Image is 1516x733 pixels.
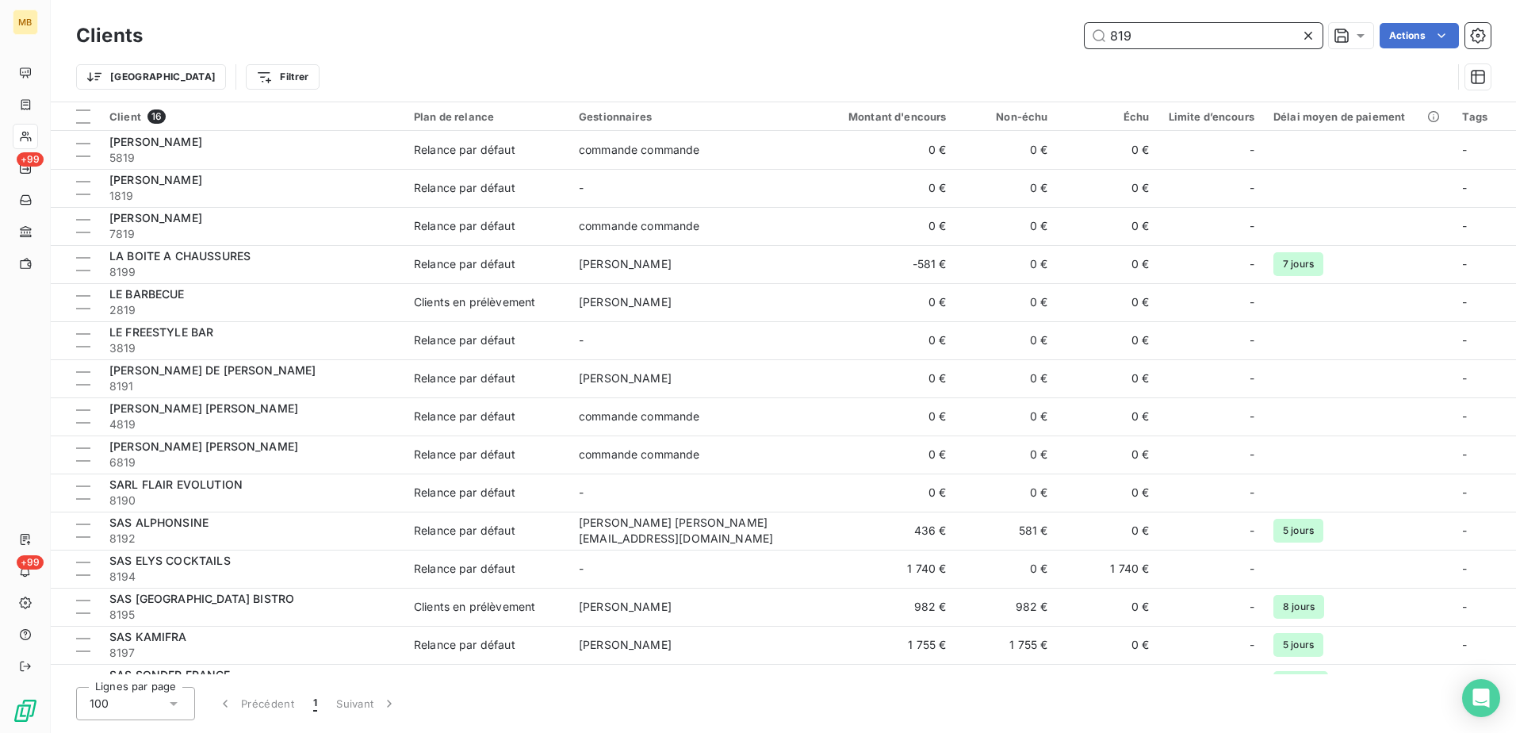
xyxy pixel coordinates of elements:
span: - [1462,447,1467,461]
span: [PERSON_NAME] [579,600,672,613]
span: 5 jours [1273,633,1323,657]
span: - [1462,562,1467,575]
td: 0 € [820,474,956,512]
span: 7819 [109,226,395,242]
td: 0 € [820,321,956,359]
span: - [1462,638,1467,651]
span: SAS ELYS COCKTAILS [109,554,231,567]
td: 0 € [956,169,1058,207]
div: Relance par défaut [414,256,515,272]
td: 0 € [820,283,956,321]
span: 2819 [109,302,395,318]
button: Suivant [327,687,407,720]
span: 5 jours [1273,519,1323,543]
span: - [1250,180,1254,196]
span: - [1462,219,1467,232]
span: - [1462,333,1467,347]
span: [PERSON_NAME] [109,135,202,148]
span: 8191 [109,378,395,394]
span: LA BOITE A CHAUSSURES [109,249,251,263]
span: - [1250,332,1254,348]
td: 0 € [820,207,956,245]
td: 1 954 € [820,664,956,702]
div: Relance par défaut [414,561,515,577]
span: 4819 [109,416,395,432]
span: - [1250,409,1254,424]
span: [PERSON_NAME] [579,295,672,309]
span: - [1250,485,1254,501]
span: [PERSON_NAME] [579,638,672,651]
span: [PERSON_NAME] DE [PERSON_NAME] [109,363,316,377]
span: 8199 [109,264,395,280]
span: SARL FLAIR EVOLUTION [109,478,243,491]
td: 0 € [1058,474,1159,512]
div: Clients en prélèvement [414,294,535,310]
td: 0 € [1058,207,1159,245]
span: [PERSON_NAME] [579,371,672,385]
td: 0 € [956,245,1058,283]
td: 1 740 € [820,550,956,588]
span: +99 [17,152,44,167]
div: Plan de relance [414,110,560,123]
span: 8 jours [1273,595,1324,619]
span: - [579,562,584,575]
td: 0 € [1058,245,1159,283]
div: Relance par défaut [414,218,515,234]
div: Relance par défaut [414,142,515,158]
span: 16 [147,109,166,124]
span: - [1462,485,1467,499]
span: SAS SONDER FRANCE [109,668,231,681]
input: Rechercher [1085,23,1323,48]
span: - [1250,561,1254,577]
div: Clients en prélèvement [414,599,535,615]
span: - [579,333,584,347]
td: 0 € [820,397,956,436]
div: Relance par défaut [414,485,515,501]
span: [PERSON_NAME] [PERSON_NAME] [109,401,298,415]
div: Limite d’encours [1169,110,1254,123]
span: 3819 [109,340,395,356]
span: 8197 [109,645,395,661]
div: Relance par défaut [414,180,515,196]
span: - [1250,218,1254,234]
td: 0 € [1058,512,1159,550]
td: 0 € [956,397,1058,436]
span: - [1462,600,1467,613]
td: 0 € [956,283,1058,321]
span: commande commande [579,447,700,461]
span: - [1462,295,1467,309]
span: 8194 [109,569,395,585]
span: [PERSON_NAME] [579,257,672,271]
div: Relance par défaut [414,409,515,424]
span: - [1462,524,1467,537]
img: Logo LeanPay [13,698,38,723]
div: Open Intercom Messenger [1462,679,1500,717]
span: 5819 [109,150,395,166]
td: 0 € [820,169,956,207]
span: SAS KAMIFRA [109,630,187,643]
td: 0 € [956,436,1058,474]
div: Échu [1067,110,1150,123]
td: 581 € [956,512,1058,550]
span: LE BARBECUE [109,287,185,301]
span: +99 [17,555,44,570]
span: - [579,485,584,499]
td: 0 € [820,131,956,169]
td: 0 € [1058,359,1159,397]
td: 0 € [1058,283,1159,321]
span: Client [109,110,141,123]
span: 8192 [109,531,395,547]
td: 1 954 € [1058,664,1159,702]
td: 0 € [820,436,956,474]
div: Non-échu [966,110,1048,123]
span: - [1250,637,1254,653]
td: 0 € [1058,397,1159,436]
td: 1 740 € [1058,550,1159,588]
span: - [1462,257,1467,271]
span: - [1250,294,1254,310]
span: - [1250,523,1254,539]
td: 436 € [820,512,956,550]
td: 0 € [1058,436,1159,474]
span: SAS [GEOGRAPHIC_DATA] BISTRO [109,592,294,605]
td: 0 € [956,207,1058,245]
